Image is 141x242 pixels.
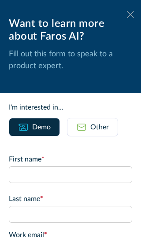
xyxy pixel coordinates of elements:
div: Want to learn more about Faros AI? [9,18,132,43]
label: Last name [9,194,132,204]
label: Work email [9,230,132,240]
label: First name [9,154,132,165]
div: Demo [32,122,51,132]
div: Other [90,122,109,132]
div: I'm interested in... [9,102,132,113]
p: Fill out this form to speak to a product expert. [9,48,132,72]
